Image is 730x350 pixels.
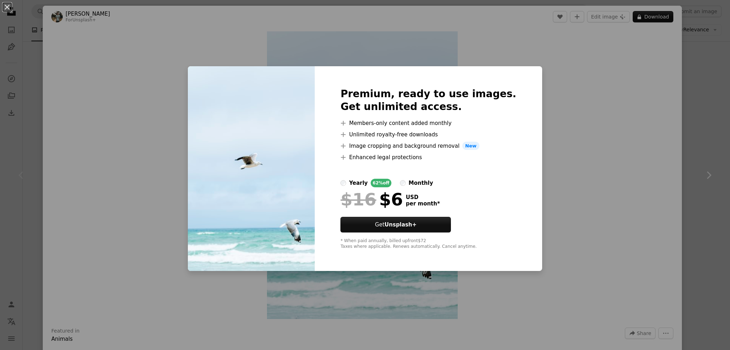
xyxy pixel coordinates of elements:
span: per month * [406,200,440,207]
div: yearly [349,179,367,187]
li: Unlimited royalty-free downloads [340,130,516,139]
span: New [462,142,479,150]
span: USD [406,194,440,200]
div: * When paid annually, billed upfront $72 Taxes where applicable. Renews automatically. Cancel any... [340,238,516,250]
input: monthly [400,180,406,186]
li: Enhanced legal protections [340,153,516,162]
div: 62% off [371,179,392,187]
img: premium_photo-1668942168192-e99c713f5ccf [188,66,315,271]
li: Image cropping and background removal [340,142,516,150]
input: yearly62%off [340,180,346,186]
strong: Unsplash+ [385,221,417,228]
div: monthly [408,179,433,187]
h2: Premium, ready to use images. Get unlimited access. [340,88,516,113]
button: GetUnsplash+ [340,217,451,233]
span: $16 [340,190,376,209]
li: Members-only content added monthly [340,119,516,127]
div: $6 [340,190,403,209]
